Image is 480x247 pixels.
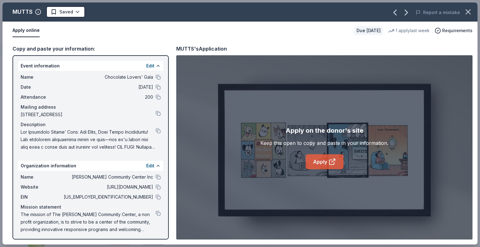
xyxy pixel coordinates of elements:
span: [URL][DOMAIN_NAME] [62,183,153,191]
button: Edit [146,162,154,170]
div: MUTTS's Application [176,45,227,53]
span: Date [21,83,62,91]
div: Keep this open to copy and paste in your information. [260,139,388,147]
button: Requirements [435,27,472,34]
span: Requirements [442,27,472,34]
div: Copy and paste your information: [12,45,169,53]
span: Attendance [21,93,62,101]
button: Edit [146,62,154,70]
div: Mission statement [21,203,161,211]
span: EIN [21,193,62,201]
span: 200 [62,93,153,101]
div: 1 apply last week [388,27,430,34]
button: Saved [46,6,85,17]
button: Report a mistake [416,9,460,16]
span: [PERSON_NAME] Community Center Inc [62,173,153,181]
span: Chocolate Lovers' Gala [62,73,153,81]
div: Apply on the donor's site [286,126,363,136]
span: [US_EMPLOYER_IDENTIFICATION_NUMBER] [62,193,153,201]
span: Lor Ipsumdolo Sitame’ Cons: Adi Elits, Doei Tempo Incididuntu! Lab etdolorem aliquaenima minim ve... [21,128,156,151]
span: Website [21,183,62,191]
div: Event information [18,61,163,71]
div: MUTTS [12,7,32,17]
div: Description [21,121,161,128]
span: [DATE] [62,83,153,91]
button: Apply online [12,24,40,37]
span: Name [21,173,62,181]
span: [STREET_ADDRESS] [21,111,156,118]
span: Name [21,73,62,81]
a: Apply [306,154,343,169]
span: The mission of The [PERSON_NAME] Community Center, a non profit organization, is to strive to be ... [21,211,156,233]
div: Organization information [18,161,163,171]
div: Due [DATE] [354,26,383,35]
div: Mailing address [21,103,161,111]
span: Saved [59,8,73,16]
